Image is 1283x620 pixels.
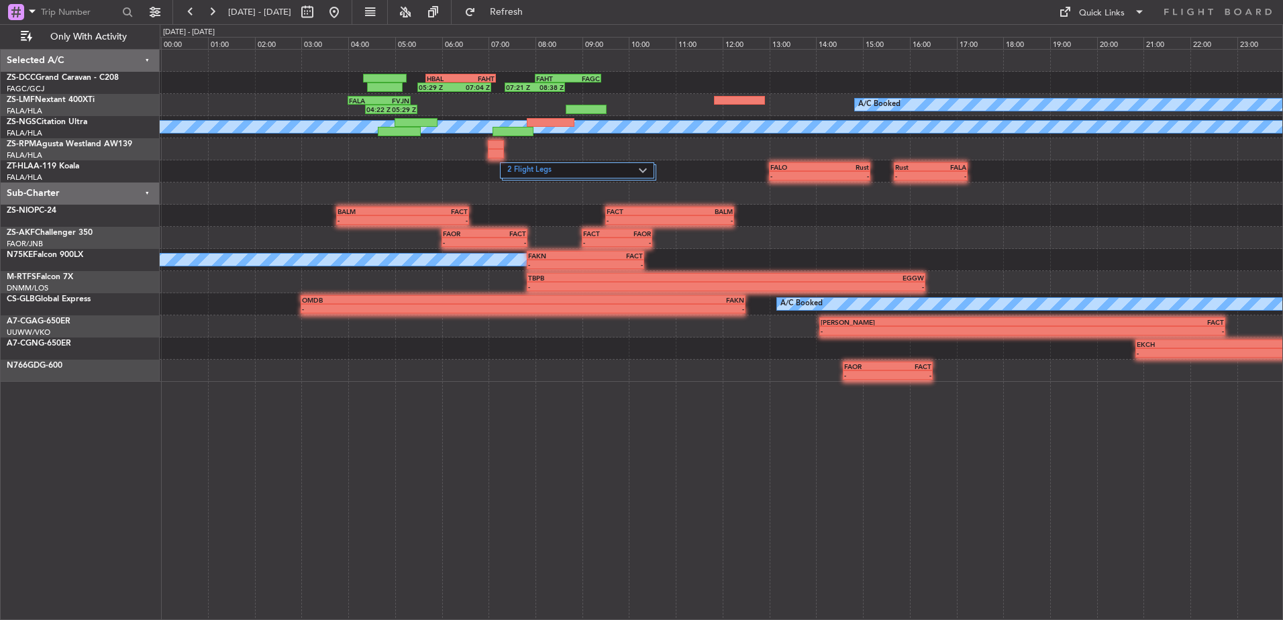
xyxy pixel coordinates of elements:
span: A7-CGN [7,340,38,348]
a: A7-CGNG-650ER [7,340,71,348]
span: M-RTFS [7,273,36,281]
div: 01:00 [208,37,255,49]
a: FALA/HLA [7,172,42,183]
div: 17:00 [957,37,1004,49]
span: [DATE] - [DATE] [228,6,291,18]
a: FALA/HLA [7,128,42,138]
div: 19:00 [1050,37,1097,49]
div: FAGC [568,74,601,83]
div: FVJN [379,97,409,105]
a: FALA/HLA [7,106,42,116]
span: ZT-HLA [7,162,34,170]
div: - [302,305,523,313]
div: 07:21 Z [506,83,535,91]
div: FACT [583,229,617,238]
span: N75KE [7,251,33,259]
div: 15:00 [863,37,910,49]
span: ZS-NIO [7,207,34,215]
div: FAOR [844,362,888,370]
div: FALA [349,97,379,105]
div: - [819,172,869,180]
div: FAHT [461,74,495,83]
div: 20:00 [1097,37,1144,49]
div: - [528,282,726,291]
a: N766GDG-600 [7,362,62,370]
div: FAKN [523,296,744,304]
a: ZS-DCCGrand Caravan - C208 [7,74,119,82]
div: - [528,260,585,268]
div: 04:00 [348,37,395,49]
div: - [607,216,670,224]
a: ZS-NIOPC-24 [7,207,56,215]
div: FACT [403,207,468,215]
a: UUWW/VKO [7,327,50,338]
div: 00:00 [161,37,208,49]
div: [PERSON_NAME] [821,318,1022,326]
div: 07:04 Z [454,83,490,91]
input: Trip Number [41,2,118,22]
div: 14:00 [816,37,863,49]
span: ZS-DCC [7,74,36,82]
a: FALA/HLA [7,150,42,160]
div: 06:00 [442,37,489,49]
span: ZS-NGS [7,118,36,126]
span: ZS-LMF [7,96,35,104]
a: ZS-RPMAgusta Westland AW139 [7,140,132,148]
div: FAOR [617,229,651,238]
a: DNMM/LOS [7,283,48,293]
div: 05:00 [395,37,442,49]
div: - [888,371,931,379]
span: ZS-RPM [7,140,36,148]
button: Only With Activity [15,26,146,48]
div: OMDB [302,296,523,304]
div: 04:22 Z [366,105,391,113]
div: Quick Links [1079,7,1125,20]
div: A/C Booked [858,95,901,115]
span: Refresh [478,7,535,17]
div: FACT [586,252,643,260]
a: ZS-AKFChallenger 350 [7,229,93,237]
button: Refresh [458,1,539,23]
div: 21:00 [1143,37,1190,49]
div: FAOR [443,229,484,238]
div: FACT [888,362,931,370]
span: A7-CGA [7,317,38,325]
div: [DATE] - [DATE] [163,27,215,38]
a: CS-GLBGlobal Express [7,295,91,303]
span: Only With Activity [35,32,142,42]
div: 02:00 [255,37,302,49]
div: 07:00 [489,37,535,49]
div: EGGW [726,274,924,282]
div: 08:38 Z [535,83,564,91]
div: FACT [484,229,526,238]
img: arrow-gray.svg [639,168,647,173]
div: - [1023,327,1224,335]
div: - [670,216,733,224]
a: FAGC/GCJ [7,84,44,94]
div: - [484,238,526,246]
div: Rust [819,163,869,171]
div: - [583,238,617,246]
div: Rust [895,163,931,171]
div: FACT [607,207,670,215]
label: 2 Flight Legs [507,165,639,176]
a: ZT-HLAA-119 Koala [7,162,79,170]
button: Quick Links [1052,1,1151,23]
a: N75KEFalcon 900LX [7,251,83,259]
div: 11:00 [676,37,723,49]
div: - [844,371,888,379]
div: FAHT [536,74,568,83]
div: - [403,216,468,224]
a: A7-CGAG-650ER [7,317,70,325]
div: 03:00 [301,37,348,49]
div: 08:00 [535,37,582,49]
div: FALO [770,163,820,171]
div: FACT [1023,318,1224,326]
div: FALA [931,163,966,171]
div: 18:00 [1003,37,1050,49]
div: BALM [338,207,403,215]
div: 16:00 [910,37,957,49]
div: - [821,327,1022,335]
div: 05:29 Z [419,83,454,91]
span: CS-GLB [7,295,35,303]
